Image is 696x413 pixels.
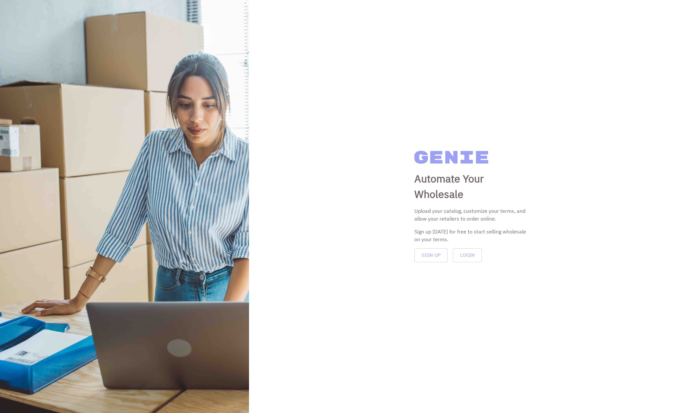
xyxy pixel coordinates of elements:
[453,248,482,262] button: Login
[414,207,531,222] p: Upload your catalog, customize your terms, and allow your retailers to order online.
[414,171,531,202] p: Automate Your Wholesale
[414,248,448,262] button: Sign Up
[414,151,488,164] img: Genie Logo
[414,228,531,243] div: Sign up [DATE] for free to start selling wholesale on your terms.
